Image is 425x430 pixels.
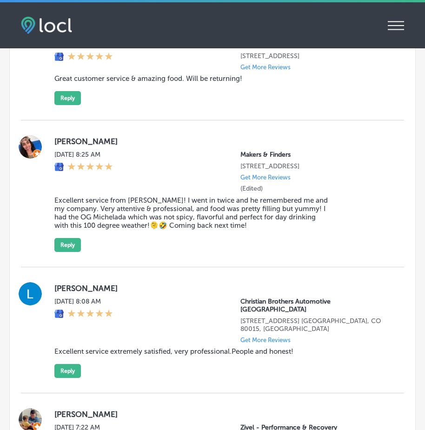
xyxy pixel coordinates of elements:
[67,309,113,319] div: 5 Stars
[240,162,389,170] p: 1120 S Main St. Suite 110
[54,196,331,230] blockquote: Excellent service from [PERSON_NAME]! I went in twice and he remembered me and my company. Very a...
[54,151,113,159] label: [DATE] 8:25 AM
[67,52,113,62] div: 5 Stars
[240,185,263,192] label: (Edited)
[54,137,389,146] label: [PERSON_NAME]
[54,364,81,378] button: Reply
[240,298,389,313] p: Christian Brothers Automotive South Aurora
[54,284,389,293] label: [PERSON_NAME]
[240,174,291,181] p: Get More Reviews
[240,52,389,60] p: 3700 Churchville Rd Unit B
[21,17,72,34] img: fda3e92497d09a02dc62c9cd864e3231.png
[240,64,291,71] p: Get More Reviews
[240,317,389,333] p: 21550 E Quincy Ave.
[54,91,81,105] button: Reply
[67,162,113,172] div: 5 Stars
[240,337,291,344] p: Get More Reviews
[54,298,113,305] label: [DATE] 8:08 AM
[54,74,331,83] blockquote: Great customer service & amazing food. Will be returning!
[54,347,331,356] blockquote: Excellent service extremely satisfied, very professional.People and honest!
[54,238,81,252] button: Reply
[54,410,389,419] label: [PERSON_NAME]
[240,151,389,159] p: Makers & Finders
